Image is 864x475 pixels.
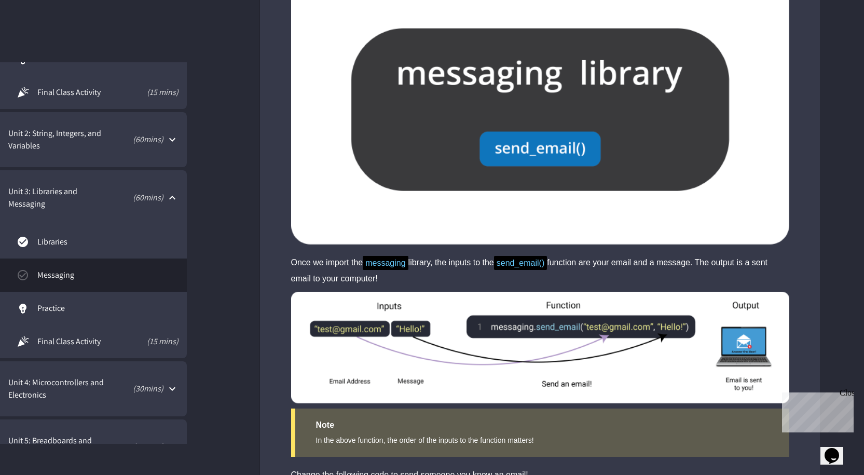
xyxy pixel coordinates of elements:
p: ( 30 mins) [112,383,163,395]
span: Final Class Activity [37,86,124,99]
span: Unit 4: Microcontrollers and Electronics [8,376,107,401]
div: Note [316,419,769,431]
img: tutorials%2Femail-function-breakdown.png [260,292,820,403]
span: Unit 2: String, Integers, and Variables [8,127,105,152]
iframe: chat widget [820,433,854,465]
div: Once we import the library, the inputs to the function are your email and a message. The output i... [291,255,789,287]
span: Unit 3: Libraries and Messaging [8,185,99,210]
span: Final Class Activity [37,335,124,348]
span: Messaging [37,269,179,281]
span: Practice [37,302,179,315]
span: (15 mins) [124,335,179,348]
p: ( 60 mins) [104,192,163,204]
span: Libraries [37,236,179,248]
span: Unit 5: Breadboards and Circuits [8,435,100,459]
div: In the above function, the order of the inputs to the function matters! [316,434,769,446]
span: (15 mins) [124,86,179,99]
span: send_email() [494,256,547,270]
span: messaging [363,256,408,270]
p: ( 60 mins) [110,133,163,146]
iframe: chat widget [778,388,854,432]
div: Chat with us now!Close [4,4,72,66]
p: ( 60 mins) [105,441,163,453]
